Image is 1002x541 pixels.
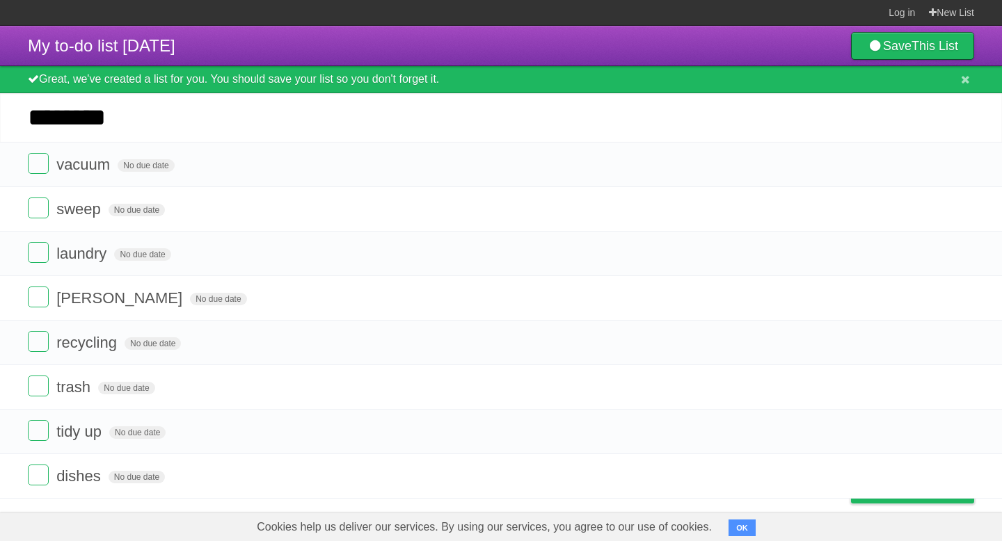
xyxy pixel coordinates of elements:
[56,289,186,307] span: [PERSON_NAME]
[880,478,967,503] span: Buy me a coffee
[729,519,756,536] button: OK
[28,153,49,174] label: Done
[56,245,110,262] span: laundry
[114,248,170,261] span: No due date
[28,420,49,441] label: Done
[56,467,104,485] span: dishes
[125,337,181,350] span: No due date
[118,159,174,172] span: No due date
[28,197,49,218] label: Done
[28,376,49,396] label: Done
[56,156,113,173] span: vacuum
[28,465,49,485] label: Done
[912,39,958,53] b: This List
[56,378,94,396] span: trash
[56,334,120,351] span: recycling
[109,204,165,216] span: No due date
[28,36,175,55] span: My to-do list [DATE]
[28,242,49,263] label: Done
[56,423,105,440] span: tidy up
[28,331,49,352] label: Done
[28,286,49,307] label: Done
[851,32,974,60] a: SaveThis List
[190,293,246,305] span: No due date
[56,200,104,218] span: sweep
[98,382,154,394] span: No due date
[243,513,726,541] span: Cookies help us deliver our services. By using our services, you agree to our use of cookies.
[109,471,165,483] span: No due date
[109,426,166,439] span: No due date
